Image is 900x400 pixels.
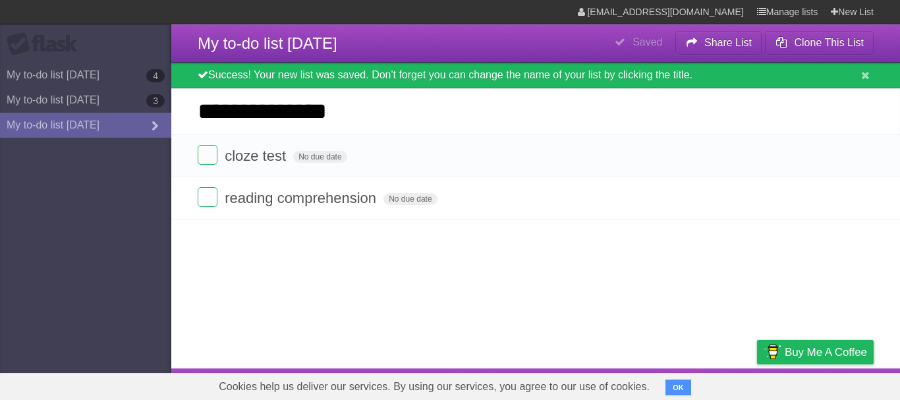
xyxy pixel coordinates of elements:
b: Clone This List [794,37,864,48]
a: Suggest a feature [791,372,874,397]
span: My to-do list [DATE] [198,34,337,52]
span: reading comprehension [225,190,380,206]
label: Done [198,187,217,207]
span: Buy me a coffee [785,341,867,364]
span: No due date [293,151,347,163]
span: Cookies help us deliver our services. By using our services, you agree to our use of cookies. [206,374,663,400]
a: Privacy [740,372,774,397]
b: Saved [633,36,662,47]
button: Clone This List [765,31,874,55]
a: About [582,372,609,397]
label: Done [198,145,217,165]
div: Success! Your new list was saved. Don't forget you can change the name of your list by clicking t... [171,63,900,88]
a: Buy me a coffee [757,340,874,364]
div: Flask [7,32,86,56]
span: cloze test [225,148,289,164]
b: 4 [146,69,165,82]
button: OK [665,380,691,395]
b: 3 [146,94,165,107]
button: Share List [675,31,762,55]
b: Share List [704,37,752,48]
a: Terms [695,372,724,397]
img: Buy me a coffee [764,341,781,363]
a: Developers [625,372,679,397]
span: No due date [383,193,437,205]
